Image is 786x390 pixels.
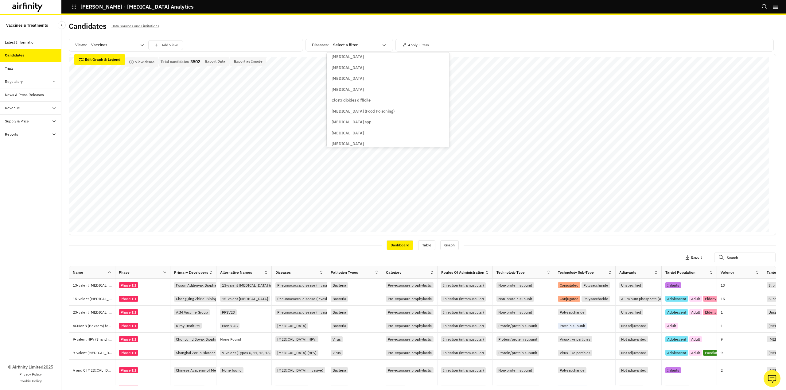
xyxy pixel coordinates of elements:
div: [MEDICAL_DATA] (invasive) [275,367,325,373]
div: Pre-exposure prophylactic [386,350,434,356]
div: Non-protein subunit [496,282,534,288]
div: Phase III [119,350,138,356]
div: Injection (intramuscular) [441,296,486,302]
a: Cookie Policy [20,378,42,384]
p: Vaccines & Treatments [6,20,48,31]
div: Adult [689,296,702,302]
p: 1 [721,323,763,329]
div: News & Press Releases [5,92,44,98]
div: Virus-like particles [558,350,592,356]
p: © Airfinity Limited 2025 [8,364,53,370]
p: 1 [721,309,763,315]
div: Phase III [119,282,138,288]
div: Bacteria [331,309,348,315]
div: Adult [689,350,702,356]
div: Phase III [119,296,138,302]
div: Unspecified [619,309,643,315]
p: Export [691,255,702,260]
div: PPSV23 [220,309,237,315]
p: 9 [721,350,763,356]
button: Export [685,253,702,262]
div: Pre-exposure prophylactic [386,296,434,302]
div: Polysaccharide [582,282,610,288]
div: Valency [721,270,734,275]
div: None found [220,367,243,373]
div: Kirby Institute [174,323,202,329]
p: [MEDICAL_DATA] [332,141,364,147]
div: Category [386,270,401,275]
button: Apply Filters [402,40,429,50]
div: Diseases [275,270,291,275]
div: Infants [665,282,681,288]
p: 23-valent [MEDICAL_DATA] ([PERSON_NAME]) [73,309,115,315]
p: Data Sources and Limitations [111,23,159,29]
div: Injection (intramuscular) [441,309,486,315]
p: 4CMenB (Bexsero) for [MEDICAL_DATA] [73,323,115,329]
p: 9-valent [MEDICAL_DATA] [73,350,115,356]
div: Diseases : [312,40,390,50]
p: [MEDICAL_DATA] [332,75,364,82]
div: Infants [665,367,681,373]
div: Paediatric [703,350,723,356]
div: Injection (intramuscular) [441,282,486,288]
div: Protein/protein subunit [496,323,539,329]
div: Injection (intramuscular) [441,336,486,342]
p: 9-valent HPV (Shanghai Bovax Biotechnology) [73,336,115,342]
div: Phase [119,270,130,275]
div: Pre-exposure prophylactic [386,282,434,288]
p: 9 [721,336,763,342]
div: Reports [5,132,18,137]
div: Pre-exposure prophylactic [386,309,434,315]
a: Privacy Policy [19,372,42,377]
div: Adolescent [665,350,688,356]
div: Phase III [119,367,138,373]
div: ChongQing ZhiFei Biological Products [174,296,240,302]
div: Not adjuvanted [619,350,648,356]
div: Fosun Adgenvax Biopharmaceutical [174,282,237,288]
div: Non-protein subunit [496,296,534,302]
div: Pre-exposure prophylactic [386,323,434,329]
div: Chinese Academy of Medical Sciences [174,367,242,373]
p: 15-valent [MEDICAL_DATA] (PCV15) [73,296,115,302]
h2: Candidates [69,22,107,31]
input: Search [714,253,776,262]
div: Dashboard [387,240,413,250]
p: 13 [721,282,763,288]
div: Latest Information [5,40,36,45]
p: 15 [721,296,763,302]
div: Phase III [119,323,138,329]
div: Bacteria [331,367,348,373]
button: [PERSON_NAME] - [MEDICAL_DATA] Analytics [71,2,193,12]
div: Non-protein subunit [496,367,534,373]
div: Adult [689,309,702,315]
div: Not adjuvanted [619,323,648,329]
p: Total candidates [161,60,189,64]
div: Phase III [119,336,138,342]
p: [MEDICAL_DATA] (Food Poisoning) [332,108,395,114]
div: Routes of Administration [441,270,484,275]
div: Adolescent [665,336,688,342]
p: None Found [220,338,241,341]
div: Regulatory [5,79,23,84]
button: Ask our analysts [764,370,780,387]
div: Pre-exposure prophylactic [386,336,434,342]
p: [PERSON_NAME] - [MEDICAL_DATA] Analytics [80,4,193,10]
div: Virus [331,336,343,342]
div: 15-valent [MEDICAL_DATA] [220,296,270,302]
div: Views: [75,40,183,50]
div: Virus-like particles [558,336,592,342]
div: Bacteria [331,282,348,288]
p: [MEDICAL_DATA] [332,130,364,136]
div: Table [418,240,435,250]
div: Not adjuvanted [619,367,648,373]
div: Unspecified [619,282,643,288]
button: Search [761,2,768,12]
div: Non-protein subunit [496,309,534,315]
p: A and C [MEDICAL_DATA] polysaccharide vaccine (Chinese Academy of Medical Sciences) [73,367,115,373]
div: Pneumococcal disease (invasive) [275,282,334,288]
div: Graph [440,240,459,250]
div: Polysaccharide [582,296,610,302]
div: Primary Developers [174,270,208,275]
div: Not adjuvanted [619,336,648,342]
p: [MEDICAL_DATA] spp. [332,119,373,125]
